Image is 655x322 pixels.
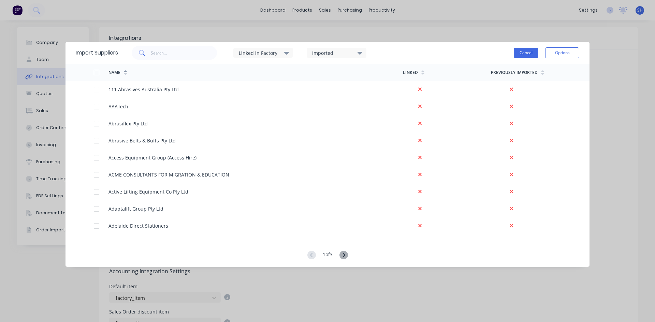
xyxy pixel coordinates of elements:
div: ACME CONSULTANTS FOR MIGRATION & EDUCATION [108,171,229,178]
div: Linked [403,70,418,76]
button: Options [545,47,579,58]
button: Cancel [514,48,538,58]
div: Adaptalift Group Pty Ltd [108,205,163,212]
input: Search... [151,46,217,60]
div: Active Lifting Equipment Co Pty Ltd [108,188,188,195]
div: 1 of 3 [323,251,333,260]
div: Adelaide Direct Stationers [108,222,168,229]
div: Previously Imported [491,70,538,76]
div: Abrasiflex Pty Ltd [108,120,148,127]
div: 111 Abrasives Australia Pty Ltd [108,86,179,93]
div: Imported [312,49,355,57]
div: Abrasive Belts & Buffs Pty Ltd [108,137,176,144]
div: Linked in Factory [239,49,282,57]
img: Factory [12,5,23,15]
div: Name [108,70,120,76]
div: Import Suppliers [76,49,118,57]
div: Access Equipment Group (Access Hire) [108,154,196,161]
div: AAATech [108,103,128,110]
